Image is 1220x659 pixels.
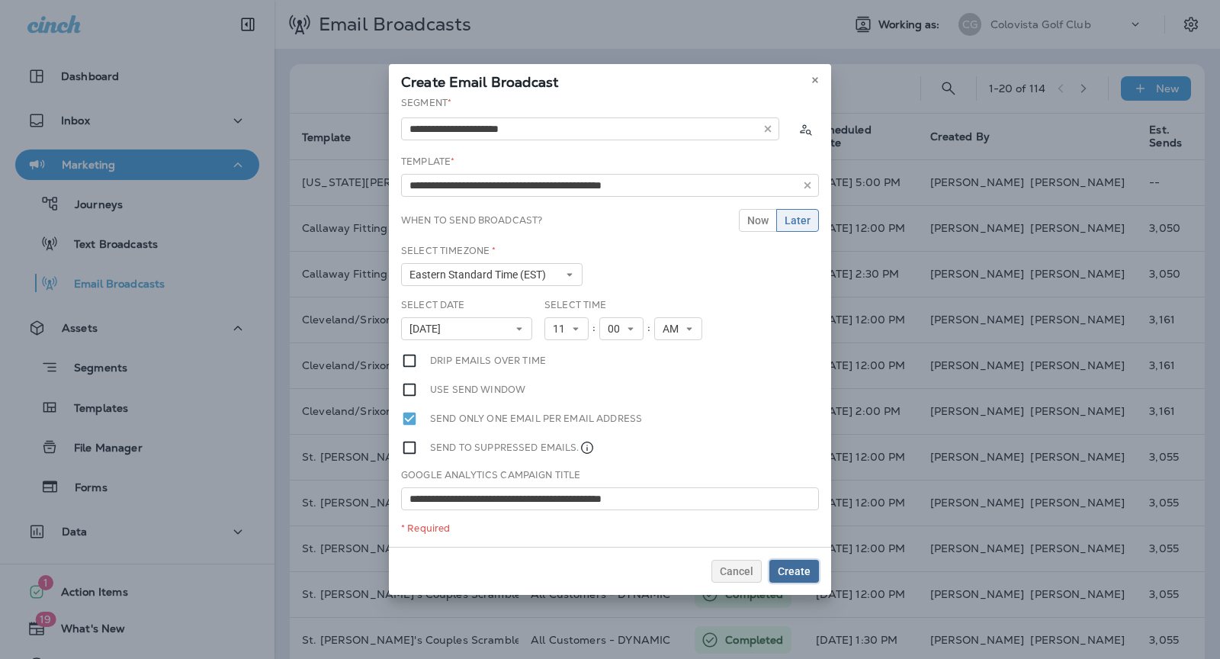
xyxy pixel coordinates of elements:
button: Eastern Standard Time (EST) [401,263,583,286]
label: Template [401,156,454,168]
button: AM [654,317,702,340]
span: Cancel [720,566,753,577]
button: Calculate the estimated number of emails to be sent based on selected segment. (This could take a... [791,115,819,143]
span: Eastern Standard Time (EST) [409,268,552,281]
div: Create Email Broadcast [389,64,831,96]
label: Google Analytics Campaign Title [401,469,580,481]
div: * Required [401,522,819,535]
button: Now [739,209,777,232]
label: Send to suppressed emails. [430,439,595,456]
span: Now [747,215,769,226]
label: Segment [401,97,451,109]
span: Create [778,566,811,577]
div: : [644,317,654,340]
span: 11 [553,323,571,336]
label: Send only one email per email address [430,410,642,427]
label: Select Date [401,299,465,311]
button: [DATE] [401,317,532,340]
button: 11 [544,317,589,340]
label: When to send broadcast? [401,214,542,227]
button: Create [769,560,819,583]
span: [DATE] [409,323,447,336]
label: Use send window [430,381,525,398]
div: : [589,317,599,340]
button: Cancel [711,560,762,583]
label: Select Time [544,299,607,311]
label: Select Timezone [401,245,496,257]
button: Later [776,209,819,232]
span: 00 [608,323,626,336]
label: Drip emails over time [430,352,546,369]
span: Later [785,215,811,226]
span: AM [663,323,685,336]
button: 00 [599,317,644,340]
